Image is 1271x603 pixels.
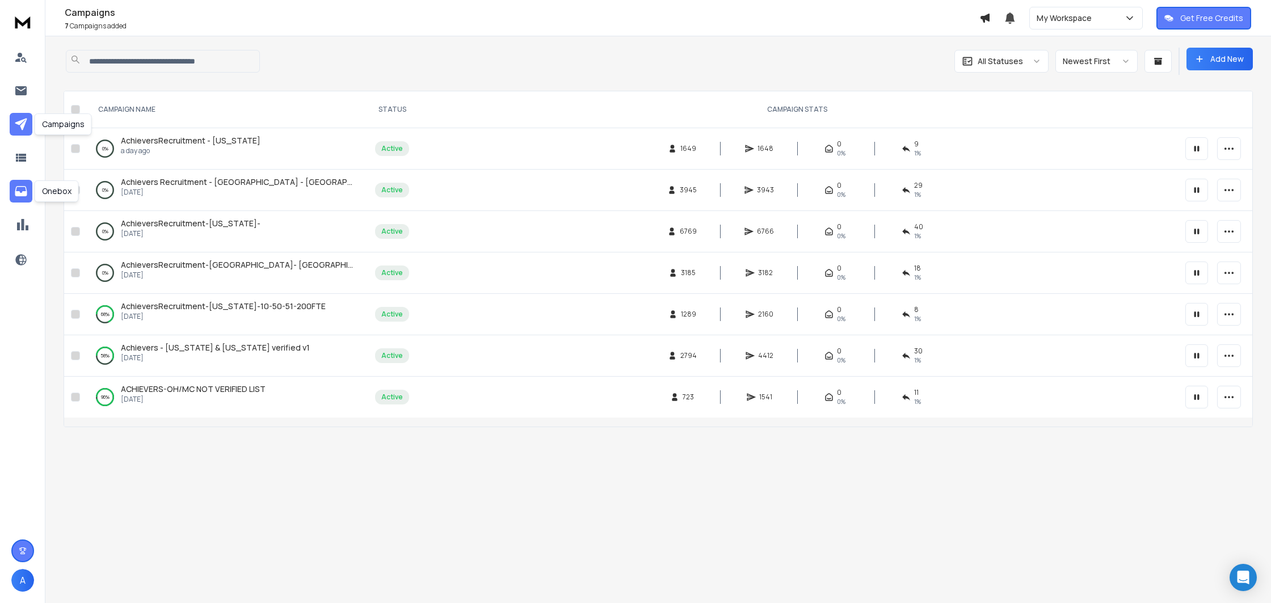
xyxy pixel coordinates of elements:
button: A [11,569,34,592]
button: Newest First [1055,50,1138,73]
span: 3182 [758,268,773,277]
span: 3945 [680,185,697,195]
td: 0%AchieversRecruitment-[GEOGRAPHIC_DATA]- [GEOGRAPHIC_DATA]-[DATE] [85,252,368,294]
p: a day ago [121,146,260,155]
span: 7 [65,21,69,31]
div: Onebox [35,180,79,202]
span: 3943 [757,185,774,195]
span: 8 [914,305,919,314]
span: 0% [837,190,845,199]
span: 1 % [914,314,921,323]
span: 40 [914,222,923,231]
p: 68 % [101,309,110,320]
p: [DATE] [121,188,357,197]
td: 0%AchieversRecruitment - [US_STATE]a day ago [85,128,368,170]
p: [DATE] [121,312,326,321]
div: Active [381,351,403,360]
p: [DATE] [121,229,260,238]
span: 0% [837,273,845,282]
span: 0 [837,264,841,273]
span: 9 [914,140,919,149]
span: ACHIEVERS-OH/MC NOT VERIFIED LIST [121,383,266,394]
div: Active [381,393,403,402]
span: AchieversRecruitment-[GEOGRAPHIC_DATA]- [GEOGRAPHIC_DATA]- [121,259,386,270]
span: 4412 [758,351,773,360]
span: 1289 [681,310,696,319]
span: 1 % [914,356,921,365]
a: ACHIEVERS-OH/MC NOT VERIFIED LIST [121,383,266,395]
span: 18 [914,264,921,273]
p: Campaigns added [65,22,979,31]
a: AchieversRecruitment-[US_STATE]-10-50-51-200FTE [121,301,326,312]
div: Active [381,310,403,319]
span: 723 [683,393,694,402]
a: Achievers Recruitment - [GEOGRAPHIC_DATA] - [GEOGRAPHIC_DATA] - [GEOGRAPHIC_DATA] - [GEOGRAPHIC_D... [121,176,357,188]
span: 0% [837,231,845,241]
p: 58 % [100,350,110,361]
span: 0% [837,397,845,406]
span: 29 [914,181,923,190]
td: 0%AchieversRecruitment-[US_STATE]-[DATE] [85,211,368,252]
span: 1 % [914,273,921,282]
span: 1 % [914,397,921,406]
p: [DATE] [121,271,357,280]
div: Campaigns [35,113,92,135]
span: Achievers Recruitment - [GEOGRAPHIC_DATA] - [GEOGRAPHIC_DATA] - [GEOGRAPHIC_DATA] - [GEOGRAPHIC_D... [121,176,573,187]
span: 1649 [680,144,696,153]
p: 0 % [102,267,108,279]
p: [DATE] [121,395,266,404]
span: 1648 [757,144,773,153]
span: 1 % [914,231,921,241]
td: 96%ACHIEVERS-OH/MC NOT VERIFIED LIST[DATE] [85,377,368,418]
span: 1 % [914,190,921,199]
h1: Campaigns [65,6,979,19]
p: 0 % [102,143,108,154]
span: 2160 [758,310,773,319]
button: Get Free Credits [1156,7,1251,29]
a: AchieversRecruitment-[GEOGRAPHIC_DATA]- [GEOGRAPHIC_DATA]- [121,259,357,271]
th: STATUS [368,91,416,128]
span: 0 [837,388,841,397]
span: 1541 [759,393,772,402]
p: 96 % [101,391,110,403]
div: Active [381,268,403,277]
span: 0% [837,356,845,365]
a: AchieversRecruitment - [US_STATE] [121,135,260,146]
span: 2794 [680,351,697,360]
span: 0 [837,305,841,314]
span: 1 % [914,149,921,158]
p: Get Free Credits [1180,12,1243,24]
th: CAMPAIGN STATS [416,91,1179,128]
span: 30 [914,347,923,356]
button: Add New [1186,48,1253,70]
span: 0 [837,222,841,231]
p: [DATE] [121,353,310,362]
p: All Statuses [978,56,1023,67]
p: My Workspace [1037,12,1096,24]
div: Active [381,227,403,236]
span: 6766 [757,227,774,236]
span: 0 [837,181,841,190]
a: Achievers - [US_STATE] & [US_STATE] verified v1 [121,342,310,353]
div: Active [381,144,403,153]
a: AchieversRecruitment-[US_STATE]- [121,218,260,229]
span: 11 [914,388,919,397]
p: 0 % [102,184,108,196]
div: Active [381,185,403,195]
span: 0% [837,314,845,323]
span: 0% [837,149,845,158]
img: logo [11,11,34,32]
span: 3185 [681,268,696,277]
div: Open Intercom Messenger [1230,564,1257,591]
td: 68%AchieversRecruitment-[US_STATE]-10-50-51-200FTE[DATE] [85,294,368,335]
span: 6769 [680,227,697,236]
p: 0 % [102,226,108,237]
th: CAMPAIGN NAME [85,91,368,128]
span: 0 [837,140,841,149]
